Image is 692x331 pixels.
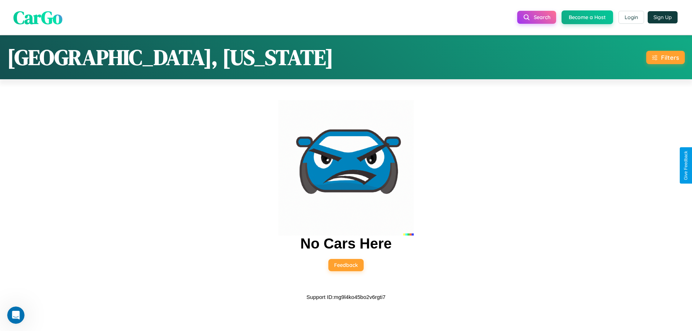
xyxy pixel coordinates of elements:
img: car [278,100,414,236]
div: Filters [661,54,679,61]
button: Sign Up [648,11,678,23]
span: Search [534,14,550,21]
button: Filters [646,51,685,64]
iframe: Intercom live chat [7,307,25,324]
button: Login [618,11,644,24]
button: Search [517,11,556,24]
button: Become a Host [562,10,613,24]
div: Give Feedback [683,151,688,180]
button: Feedback [328,259,364,271]
h1: [GEOGRAPHIC_DATA], [US_STATE] [7,43,333,72]
p: Support ID: mg9l4ko45bo2v6rgti7 [306,292,385,302]
span: CarGo [13,5,62,30]
h2: No Cars Here [300,236,391,252]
